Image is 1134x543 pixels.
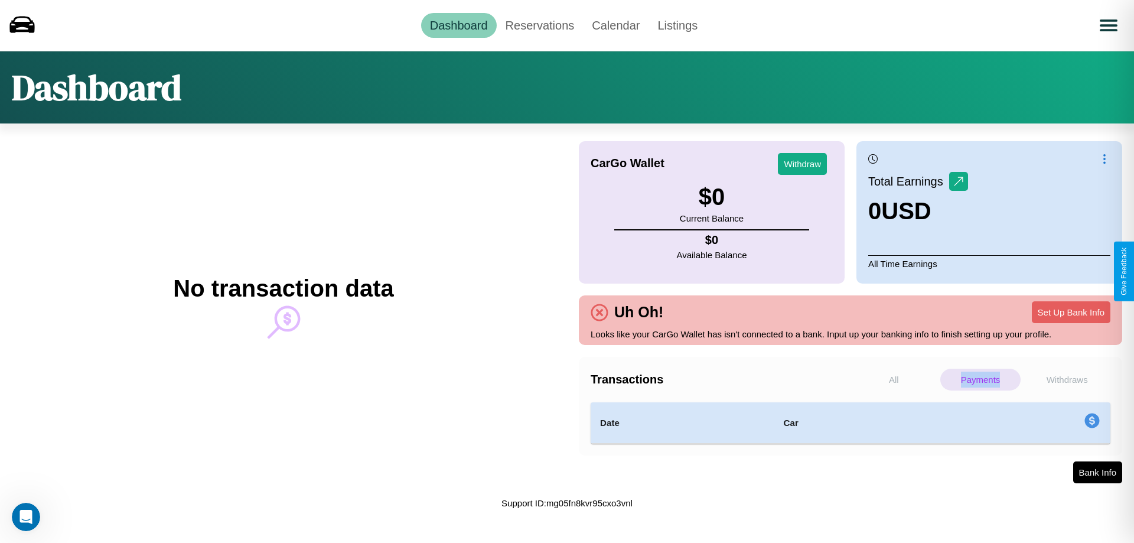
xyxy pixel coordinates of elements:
p: Current Balance [680,210,744,226]
p: Payments [940,369,1021,391]
p: Looks like your CarGo Wallet has isn't connected to a bank. Input up your banking info to finish ... [591,326,1110,342]
p: Total Earnings [868,171,949,192]
h4: Date [600,416,764,430]
h4: Car [783,416,926,430]
h4: Transactions [591,373,850,386]
a: Reservations [497,13,584,38]
p: Available Balance [677,247,747,263]
a: Calendar [583,13,649,38]
h1: Dashboard [12,63,181,112]
h2: No transaction data [173,275,393,302]
div: Give Feedback [1120,248,1128,295]
button: Bank Info [1073,461,1122,483]
h4: CarGo Wallet [591,157,664,170]
p: All Time Earnings [868,255,1110,272]
button: Set Up Bank Info [1032,301,1110,323]
h4: $ 0 [677,233,747,247]
p: Support ID: mg05fn8kvr95cxo3vnl [501,495,633,511]
a: Listings [649,13,706,38]
p: All [853,369,934,391]
p: Withdraws [1027,369,1107,391]
iframe: Intercom live chat [12,503,40,531]
button: Open menu [1092,9,1125,42]
table: simple table [591,402,1110,444]
h3: 0 USD [868,198,968,225]
button: Withdraw [778,153,827,175]
a: Dashboard [421,13,497,38]
h3: $ 0 [680,184,744,210]
h4: Uh Oh! [608,304,669,321]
